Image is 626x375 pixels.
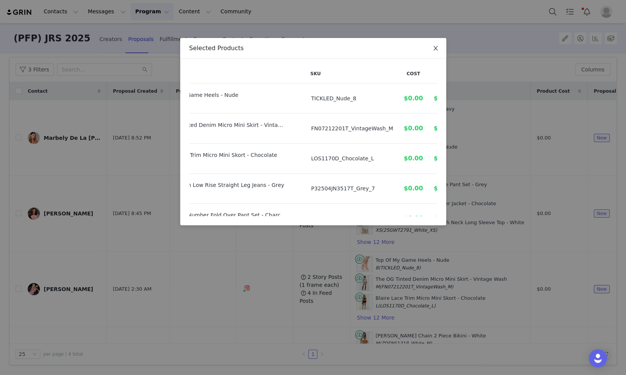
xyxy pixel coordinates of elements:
td: P32504JN3517T_Grey_7 [306,174,398,204]
th: Product [135,64,306,84]
div: Top Of My Game Heels - Nude [159,89,286,99]
div: Open Intercom Messenger [589,349,607,367]
span: $20.99 [434,95,457,102]
span: $0.00 [404,125,423,132]
div: Blaire Lace Trim Micro Mini Skort - Chocolate [159,149,286,159]
span: $16.99 [434,155,457,162]
span: $16.99 [434,125,457,132]
span: $0.00 [404,215,423,222]
span: $0.00 [404,95,423,102]
span: $23.99 [434,185,457,192]
div: The OG Tinted Denim Micro Mini Skirt - Vintage Wash [159,119,286,129]
div: Delete My Number Fold Over Pant Set - Charcoal [159,209,286,219]
td: TICKLED_Nude_8 [306,84,398,114]
td: SAP2806N_Charcoal_M [306,204,398,234]
td: FN07212201T_VintageWash_M [306,114,398,144]
td: LOS1170D_Chocolate_L [306,144,398,174]
span: $0.00 [404,185,423,192]
div: Tall Greyson Low Rise Straight Leg Jeans - Grey [159,179,286,189]
span: $23.99 [434,215,457,222]
i: icon: close [433,45,439,51]
th: Price [428,64,463,84]
th: Cost [398,64,428,84]
th: SKU [306,64,398,84]
span: $0.00 [404,155,423,162]
button: Close [425,38,446,59]
div: Selected Products [189,44,437,52]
